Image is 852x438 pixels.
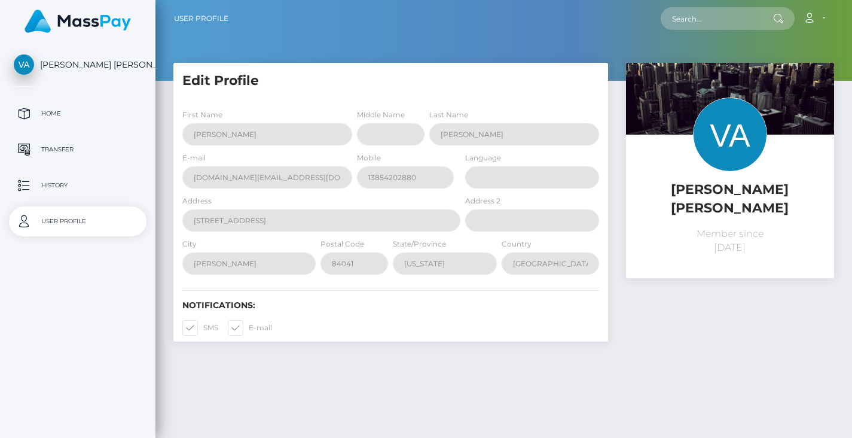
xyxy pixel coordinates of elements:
[14,105,142,123] p: Home
[429,109,468,120] label: Last Name
[182,109,222,120] label: First Name
[182,196,212,206] label: Address
[393,239,446,250] label: State/Province
[25,10,131,33] img: MassPay
[465,153,501,163] label: Language
[9,171,146,200] a: History
[182,72,599,90] h5: Edit Profile
[626,63,834,202] img: ...
[320,239,364,250] label: Postal Code
[182,153,206,163] label: E-mail
[14,141,142,159] p: Transfer
[357,109,405,120] label: Middle Name
[502,239,532,250] label: Country
[174,6,228,31] a: User Profile
[9,59,146,70] span: [PERSON_NAME] [PERSON_NAME]
[635,227,825,255] p: Member since [DATE]
[9,99,146,129] a: Home
[182,300,599,311] h6: Notifications:
[635,181,825,218] h5: [PERSON_NAME] [PERSON_NAME]
[357,153,381,163] label: Mobile
[9,135,146,165] a: Transfer
[228,320,272,336] label: E-mail
[182,320,218,336] label: SMS
[182,239,197,250] label: City
[465,196,500,206] label: Address 2
[14,177,142,194] p: History
[14,212,142,230] p: User Profile
[661,7,773,30] input: Search...
[9,206,146,236] a: User Profile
